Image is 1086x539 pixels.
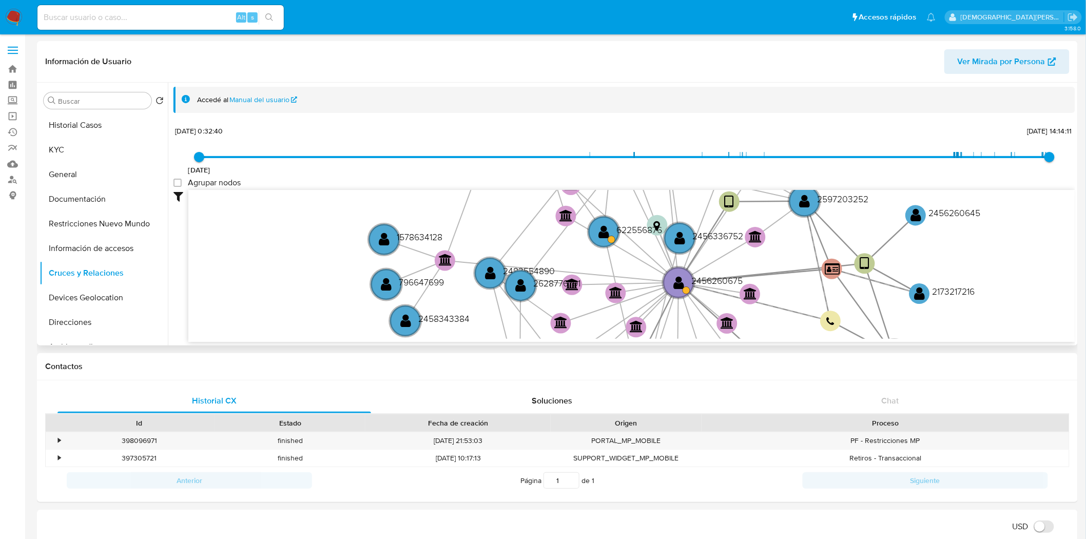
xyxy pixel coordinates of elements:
[40,236,168,261] button: Información de accesos
[40,211,168,236] button: Restricciones Nuevo Mundo
[40,138,168,162] button: KYC
[744,287,757,300] text: 
[175,126,223,136] span: [DATE] 0:32:40
[692,229,743,242] text: 2456336752
[45,56,131,67] h1: Información de Usuario
[709,418,1062,428] div: Proceso
[532,395,573,407] span: Soluciones
[749,230,763,243] text: 
[418,312,470,325] text: 2458343384
[222,418,358,428] div: Estado
[230,95,298,105] a: Manual del usuario
[237,12,245,22] span: Alt
[215,450,365,467] div: finished
[67,472,312,489] button: Anterior
[215,432,365,449] div: finished
[40,335,168,359] button: Archivos adjuntos
[725,195,734,209] text: 
[617,223,663,236] text: 622556876
[399,276,444,288] text: 796647699
[197,95,228,105] span: Accedé al
[674,230,685,245] text: 
[927,13,936,22] a: Notificaciones
[64,450,215,467] div: 397305721
[188,165,210,175] span: [DATE]
[928,207,980,220] text: 2456260645
[397,231,442,244] text: 1578634128
[551,432,702,449] div: PORTAL_MP_MOBILE
[599,224,610,239] text: 
[64,432,215,449] div: 398096971
[803,472,1048,489] button: Siguiente
[825,262,840,276] text: 
[188,178,241,188] span: Agrupar nodos
[721,317,734,329] text: 
[630,321,644,333] text: 
[503,264,555,277] text: 2483554890
[379,232,390,247] text: 
[691,274,743,287] text: 2456260675
[37,11,284,24] input: Buscar usuario o caso...
[961,12,1064,22] p: cristian.porley@mercadolibre.com
[1027,126,1072,136] span: [DATE] 14:14:11
[702,432,1069,449] div: PF - Restricciones MP
[560,209,573,222] text: 
[365,450,551,467] div: [DATE] 10:17:13
[485,265,496,280] text: 
[673,275,684,290] text: 
[558,418,694,428] div: Origen
[381,277,392,292] text: 
[555,317,568,329] text: 
[826,317,835,326] text: 
[958,49,1045,74] span: Ver Mirada por Persona
[610,286,623,299] text: 
[365,432,551,449] div: [DATE] 21:53:03
[40,261,168,285] button: Cruces y Relaciones
[910,208,921,223] text: 
[192,395,237,407] span: Historial CX
[71,418,207,428] div: Id
[173,179,182,187] input: Agrupar nodos
[58,453,61,463] div: •
[882,395,899,407] span: Chat
[373,418,544,428] div: Fecha de creación
[944,49,1070,74] button: Ver Mirada por Persona
[654,220,661,232] text: 
[439,254,452,266] text: 
[40,285,168,310] button: Devices Geolocation
[40,310,168,335] button: Direcciones
[1068,12,1078,23] a: Salir
[915,286,925,301] text: 
[40,162,168,187] button: General
[800,194,810,208] text: 
[818,192,869,205] text: 2597203252
[251,12,254,22] span: s
[48,97,56,105] button: Buscar
[40,187,168,211] button: Documentación
[515,278,526,293] text: 
[592,475,594,486] span: 1
[156,97,164,108] button: Volver al orden por defecto
[40,113,168,138] button: Historial Casos
[58,97,147,106] input: Buscar
[551,450,702,467] div: SUPPORT_WIDGET_MP_MOBILE
[860,257,869,272] text: 
[400,313,411,328] text: 
[702,450,1069,467] div: Retiros - Transaccional
[859,12,917,23] span: Accesos rápidos
[933,285,975,298] text: 2173217216
[58,436,61,446] div: •
[520,472,594,489] span: Página de
[45,361,1070,372] h1: Contactos
[533,277,580,290] text: 2628776791
[259,10,280,25] button: search-icon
